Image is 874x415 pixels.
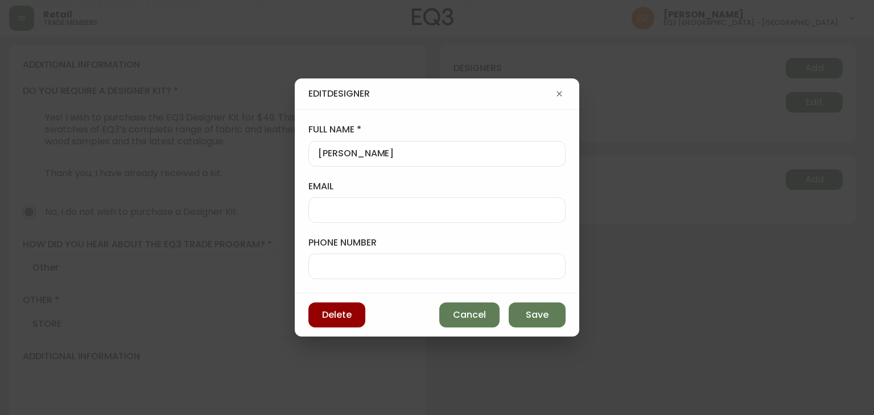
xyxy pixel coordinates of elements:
[439,302,500,327] button: Cancel
[322,309,352,321] span: Delete
[308,302,365,327] button: Delete
[509,302,566,327] button: Save
[308,88,370,100] h4: Edit Designer
[308,180,566,193] label: email
[526,309,549,321] span: Save
[453,309,486,321] span: Cancel
[308,236,566,249] label: phone number
[308,123,566,136] label: full name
